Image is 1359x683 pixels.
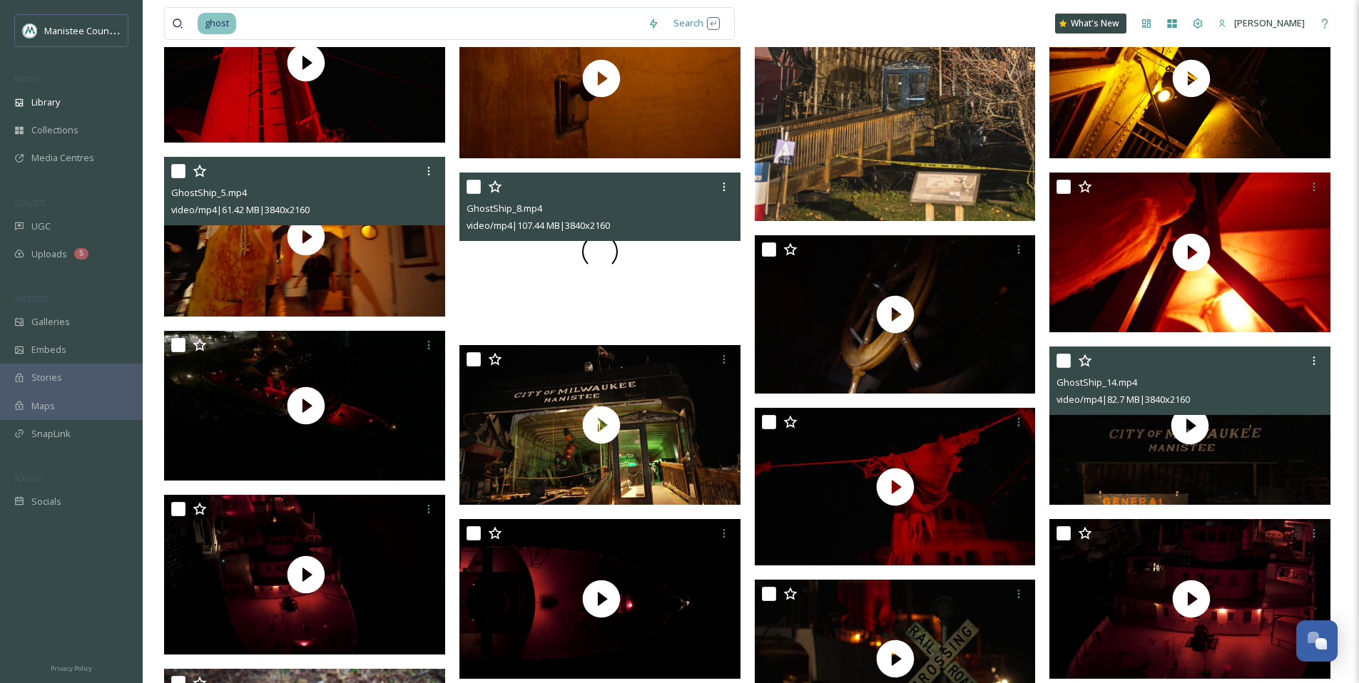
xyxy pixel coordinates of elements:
[31,96,60,109] span: Library
[31,371,62,384] span: Stories
[31,247,67,261] span: Uploads
[1211,9,1312,37] a: [PERSON_NAME]
[31,123,78,137] span: Collections
[31,343,66,356] span: Embeds
[755,235,1036,394] img: thumbnail
[1049,519,1333,679] img: thumbnail
[14,473,43,483] span: SOCIALS
[44,24,153,37] span: Manistee County Tourism
[51,664,92,673] span: Privacy Policy
[198,13,236,34] span: ghost
[31,220,51,233] span: UGC
[164,331,448,481] img: thumbnail
[666,9,727,37] div: Search
[14,73,39,84] span: MEDIA
[1296,620,1338,662] button: Open Chat
[31,427,71,441] span: SnapLink
[14,197,45,208] span: COLLECT
[1049,346,1330,505] img: thumbnail
[1049,173,1333,332] img: thumbnail
[171,186,247,199] span: GhostShip_5.mp4
[31,315,70,329] span: Galleries
[1057,393,1190,406] span: video/mp4 | 82.7 MB | 3840 x 2160
[23,24,37,38] img: logo.jpeg
[467,202,542,215] span: GhostShip_8.mp4
[14,293,47,304] span: WIDGETS
[1057,376,1137,389] span: GhostShip_14.mp4
[171,203,310,216] span: video/mp4 | 61.42 MB | 3840 x 2160
[74,248,88,260] div: 5
[164,495,448,654] img: thumbnail
[1055,14,1126,34] a: What's New
[31,495,61,508] span: Socials
[164,157,448,317] img: thumbnail
[459,345,743,505] img: thumbnail
[31,399,55,413] span: Maps
[1234,16,1305,29] span: [PERSON_NAME]
[467,219,610,232] span: video/mp4 | 107.44 MB | 3840 x 2160
[755,408,1036,566] img: thumbnail
[31,151,94,165] span: Media Centres
[51,659,92,676] a: Privacy Policy
[459,519,743,679] img: thumbnail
